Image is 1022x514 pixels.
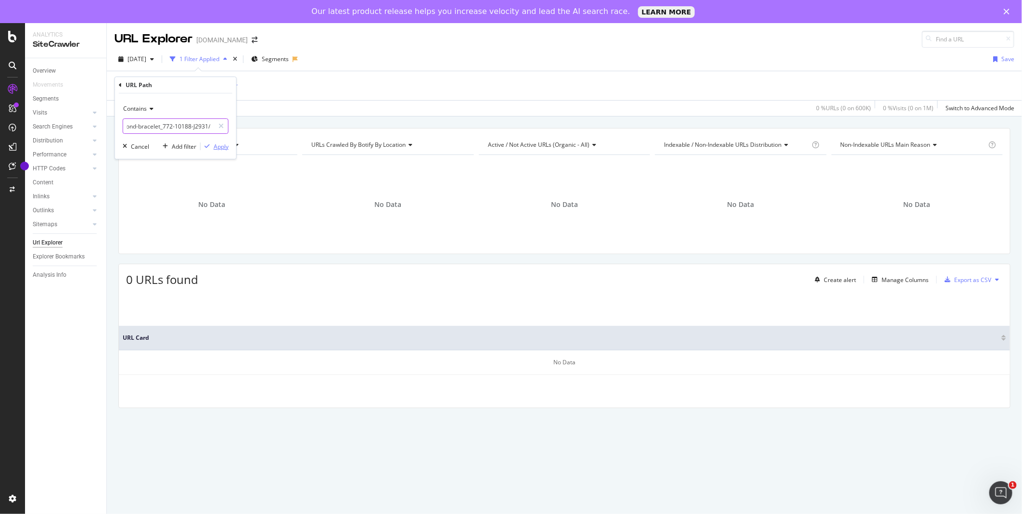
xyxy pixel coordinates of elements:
a: Movements [33,80,73,90]
div: Tooltip anchor [20,162,29,170]
a: Explorer Bookmarks [33,252,100,262]
div: Overview [33,66,56,76]
span: 2023 Aug. 28th [128,55,146,63]
span: No Data [375,200,402,209]
div: Performance [33,150,66,160]
div: No Data [119,350,1010,375]
a: Visits [33,108,90,118]
a: LEARN MORE [638,6,695,18]
button: Switch to Advanced Mode [942,101,1014,116]
div: Apply [214,142,229,151]
a: Url Explorer [33,238,100,248]
span: No Data [727,200,754,209]
div: HTTP Codes [33,164,65,174]
button: Export as CSV [941,272,991,287]
div: Outlinks [33,206,54,216]
button: Segments [247,51,293,67]
div: Url Explorer [33,238,63,248]
span: No Data [198,200,225,209]
h4: URLs Crawled By Botify By location [309,137,465,153]
a: Analysis Info [33,270,100,280]
a: Overview [33,66,100,76]
button: Cancel [119,141,149,151]
span: 0 URLs found [126,271,198,287]
span: No Data [551,200,578,209]
div: Inlinks [33,192,50,202]
span: Non-Indexable URLs Main Reason [841,141,931,149]
div: 0 % Visits ( 0 on 1M ) [883,104,933,112]
button: Create alert [811,272,856,287]
div: Analysis Info [33,270,66,280]
div: SiteCrawler [33,39,99,50]
div: Content [33,178,53,188]
div: Analytics [33,31,99,39]
div: Create alert [824,276,856,284]
div: times [231,54,239,64]
a: Content [33,178,100,188]
button: Add filter [159,141,196,151]
div: 0 % URLs ( 0 on 600K ) [816,104,871,112]
iframe: Intercom live chat [989,481,1012,504]
h4: Indexable / Non-Indexable URLs Distribution [662,137,810,153]
div: Manage Columns [881,276,929,284]
input: Find a URL [922,31,1014,48]
div: Distribution [33,136,63,146]
a: HTTP Codes [33,164,90,174]
span: Indexable / Non-Indexable URLs distribution [664,141,781,149]
div: Export as CSV [954,276,991,284]
div: Explorer Bookmarks [33,252,85,262]
div: Segments [33,94,59,104]
a: Inlinks [33,192,90,202]
div: arrow-right-arrow-left [252,37,257,43]
div: Close [1004,9,1013,14]
a: Segments [33,94,100,104]
div: Our latest product release helps you increase velocity and lead the AI search race. [312,7,630,16]
div: Switch to Advanced Mode [945,104,1014,112]
div: Cancel [131,142,149,151]
h4: Active / Not Active URLs [486,137,641,153]
span: URL Card [123,334,999,342]
div: [DOMAIN_NAME] [196,35,248,45]
button: Manage Columns [868,274,929,285]
a: Sitemaps [33,219,90,230]
div: Visits [33,108,47,118]
button: Apply [201,141,229,151]
div: URL Explorer [115,31,192,47]
div: Save [1001,55,1014,63]
button: 1 Filter Applied [166,51,231,67]
div: 1 Filter Applied [179,55,219,63]
span: URLs Crawled By Botify By location [311,141,406,149]
h4: Non-Indexable URLs Main Reason [839,137,986,153]
div: URL Path [126,81,152,89]
a: Distribution [33,136,90,146]
a: Performance [33,150,90,160]
span: Segments [262,55,289,63]
span: No Data [904,200,931,209]
a: Search Engines [33,122,90,132]
span: Active / Not Active URLs (organic - all) [488,141,589,149]
a: Outlinks [33,206,90,216]
span: Contains [123,104,147,113]
button: [DATE] [115,51,158,67]
span: 1 [1009,481,1017,489]
div: Sitemaps [33,219,57,230]
div: Movements [33,80,63,90]
button: Save [989,51,1014,67]
div: Add filter [172,142,196,151]
div: Search Engines [33,122,73,132]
